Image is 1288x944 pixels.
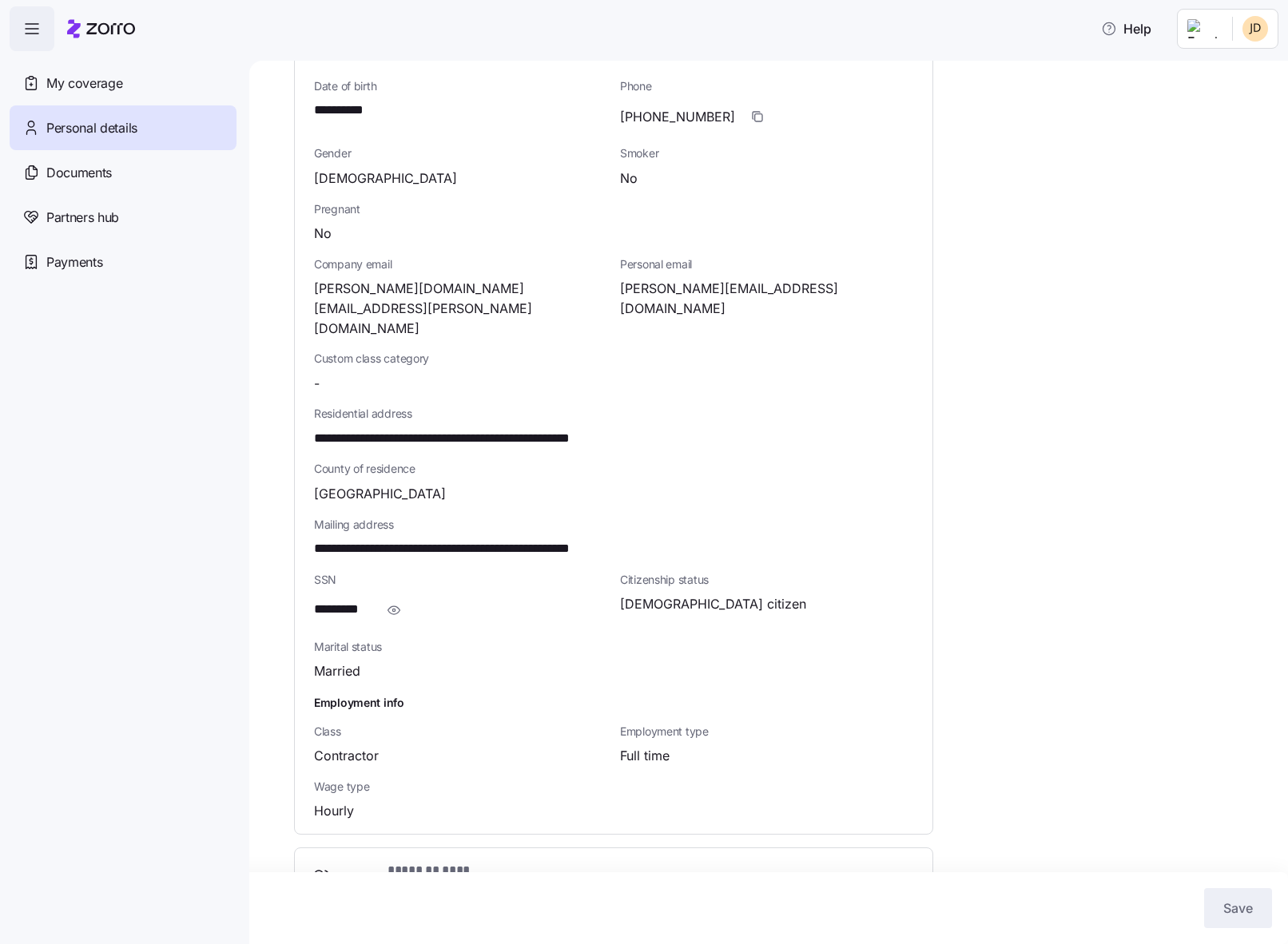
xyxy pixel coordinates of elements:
[314,801,354,821] span: Hourly
[314,374,320,394] span: -
[10,61,237,105] a: My coverage
[314,484,446,504] span: [GEOGRAPHIC_DATA]
[314,169,457,188] span: [DEMOGRAPHIC_DATA]
[620,594,806,614] span: [DEMOGRAPHIC_DATA] citizen
[314,351,607,367] span: Custom class category
[10,240,237,284] a: Payments
[314,406,913,422] span: Residential address
[46,208,119,228] span: Partners hub
[314,279,607,338] span: [PERSON_NAME][DOMAIN_NAME][EMAIL_ADDRESS][PERSON_NAME][DOMAIN_NAME]
[46,163,112,183] span: Documents
[314,145,607,161] span: Gender
[10,195,237,240] a: Partners hub
[314,724,607,740] span: Class
[340,861,488,899] span: Spouse
[1187,19,1219,38] img: Employer logo
[620,107,735,127] span: [PHONE_NUMBER]
[314,661,360,681] span: Married
[1204,888,1272,928] button: Save
[314,694,913,711] h1: Employment info
[1223,898,1253,918] span: Save
[620,256,913,272] span: Personal email
[314,78,607,94] span: Date of birth
[46,252,102,272] span: Payments
[620,724,913,740] span: Employment type
[314,572,607,588] span: SSN
[314,461,913,477] span: County of residence
[620,746,670,766] span: Full time
[314,639,607,655] span: Marital status
[1242,16,1268,42] img: 3ec5d2eed06be18bf036042d3b68a05a
[314,224,332,244] span: No
[620,572,913,588] span: Citizenship status
[620,145,913,161] span: Smoker
[620,78,913,94] span: Phone
[314,517,913,533] span: Mailing address
[10,105,237,150] a: Personal details
[314,746,379,766] span: Contractor
[1088,13,1164,45] button: Help
[620,169,638,188] span: No
[314,201,913,217] span: Pregnant
[314,779,607,795] span: Wage type
[314,256,607,272] span: Company email
[46,118,137,138] span: Personal details
[10,150,237,195] a: Documents
[46,73,122,93] span: My coverage
[1101,19,1151,38] span: Help
[620,279,913,319] span: [PERSON_NAME][EMAIL_ADDRESS][DOMAIN_NAME]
